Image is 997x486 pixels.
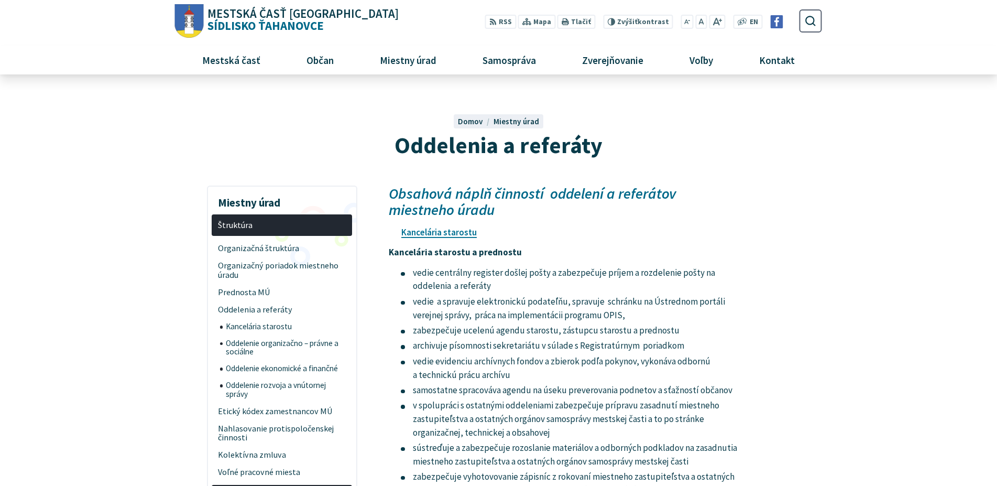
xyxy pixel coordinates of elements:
a: Samospráva [464,46,555,74]
a: Miestny úrad [494,116,539,126]
h3: Miestny úrad [212,189,352,211]
span: Voľné pracovné miesta [218,464,346,481]
a: Oddelenie rozvoja a vnútornej správy [220,377,353,403]
span: Samospráva [478,46,540,74]
span: Miestny úrad [376,46,440,74]
span: Nahlasovanie protispoločenskej činnosti [218,420,346,447]
a: EN [747,17,761,28]
span: Štruktúra [218,217,346,234]
a: Mestská časť [183,46,279,74]
span: Mestská časť [198,46,264,74]
a: Voľby [671,46,732,74]
a: Etický kódex zamestnancov MÚ [212,403,352,420]
span: Zvýšiť [617,17,638,26]
span: Kolektívna zmluva [218,447,346,464]
a: Voľné pracovné miesta [212,464,352,481]
span: Etický kódex zamestnancov MÚ [218,403,346,420]
li: zabezpečuje ucelenú agendu starostu, zástupcu starostu a prednostu [401,324,742,338]
a: Organizačná štruktúra [212,240,352,257]
a: Kancelária starostu [220,318,353,335]
a: RSS [485,15,516,29]
img: Prejsť na domovskú stránku [175,4,204,38]
li: archivuje písomnosti sekretariátu v súlade s Registratúrnym poriadkom [401,339,742,353]
em: Obsahová náplň činností oddelení a referátov miestneho úradu [389,184,676,219]
span: Občan [302,46,337,74]
strong: Kancelária starostu a prednostu [389,246,522,258]
img: Prejsť na Facebook stránku [770,15,783,28]
li: sústreďuje a zabezpečuje rozoslanie materiálov a odborných podkladov na zasadnutia miestneho zast... [401,441,742,468]
span: Oddelenie rozvoja a vnútornej správy [226,377,346,403]
a: Kolektívna zmluva [212,447,352,464]
a: Oddelenie ekonomické a finančné [220,361,353,377]
button: Zväčšiť veľkosť písma [709,15,725,29]
a: Oddelenie organizačno – právne a sociálne [220,335,353,361]
a: Domov [458,116,494,126]
a: Občan [287,46,353,74]
a: Nahlasovanie protispoločenskej činnosti [212,420,352,447]
a: Oddelenia a referáty [212,301,352,318]
button: Tlačiť [557,15,595,29]
a: Logo Sídlisko Ťahanovce, prejsť na domovskú stránku. [175,4,399,38]
span: Organizačný poriadok miestneho úradu [218,257,346,284]
button: Nastaviť pôvodnú veľkosť písma [695,15,707,29]
a: Miestny úrad [360,46,455,74]
a: Kancelária starostu [401,226,477,238]
span: Voľby [686,46,717,74]
span: Domov [458,116,483,126]
span: Tlačiť [571,18,591,26]
button: Zmenšiť veľkosť písma [681,15,694,29]
a: Štruktúra [212,214,352,236]
span: Mapa [533,17,551,28]
li: vedie a spravuje elektronickú podateľňu, spravuje schránku na Ústrednom portáli verejnej správy, ... [401,295,742,322]
a: Prednosta MÚ [212,284,352,301]
span: kontrast [617,18,669,26]
span: Oddelenia a referáty [395,131,602,159]
span: Mestská časť [GEOGRAPHIC_DATA] [207,8,399,20]
button: Zvýšiťkontrast [603,15,673,29]
span: EN [750,17,758,28]
li: vedie centrálny register došlej pošty a zabezpečuje príjem a rozdelenie pošty na oddelenia a refe... [401,266,742,293]
a: Kontakt [740,46,814,74]
li: vedie evidenciu archívnych fondov a zbierok podľa pokynov, vykonáva odbornú a technickú prácu arc... [401,355,742,382]
a: Organizačný poriadok miestneho úradu [212,257,352,284]
li: v spolupráci s ostatnými oddeleniami zabezpečuje prípravu zasadnutí miestneho zastupiteľstva a os... [401,399,742,439]
span: Oddelenie organizačno – právne a sociálne [226,335,346,361]
span: Prednosta MÚ [218,284,346,301]
li: samostatne spracováva agendu na úseku preverovania podnetov a sťažností občanov [401,384,742,397]
span: Zverejňovanie [578,46,647,74]
span: Organizačná štruktúra [218,240,346,257]
span: Oddelenie ekonomické a finančné [226,361,346,377]
span: Oddelenia a referáty [218,301,346,318]
a: Mapa [518,15,555,29]
span: Kancelária starostu [226,318,346,335]
a: Zverejňovanie [563,46,663,74]
span: Kontakt [755,46,799,74]
span: RSS [499,17,512,28]
span: Sídlisko Ťahanovce [204,8,399,32]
